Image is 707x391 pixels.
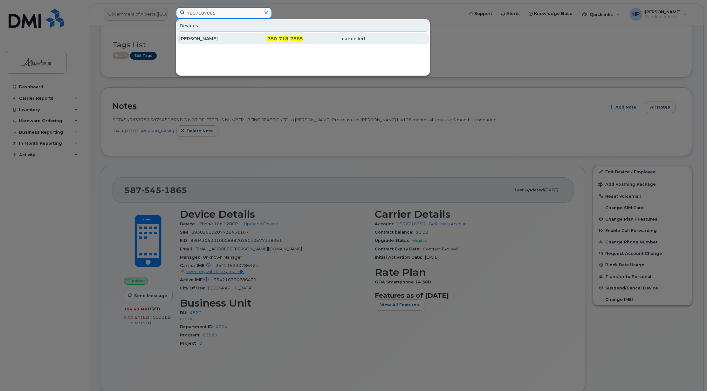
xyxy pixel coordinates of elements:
[267,36,277,42] span: 780
[177,20,429,32] div: Devices
[365,36,427,42] div: -
[179,36,241,42] div: [PERSON_NAME]
[290,36,303,42] span: 7885
[241,36,303,42] div: - -
[177,33,429,44] a: [PERSON_NAME]780-718-7885cancelled-
[303,36,365,42] div: cancelled
[279,36,288,42] span: 718
[176,7,272,19] input: Find something...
